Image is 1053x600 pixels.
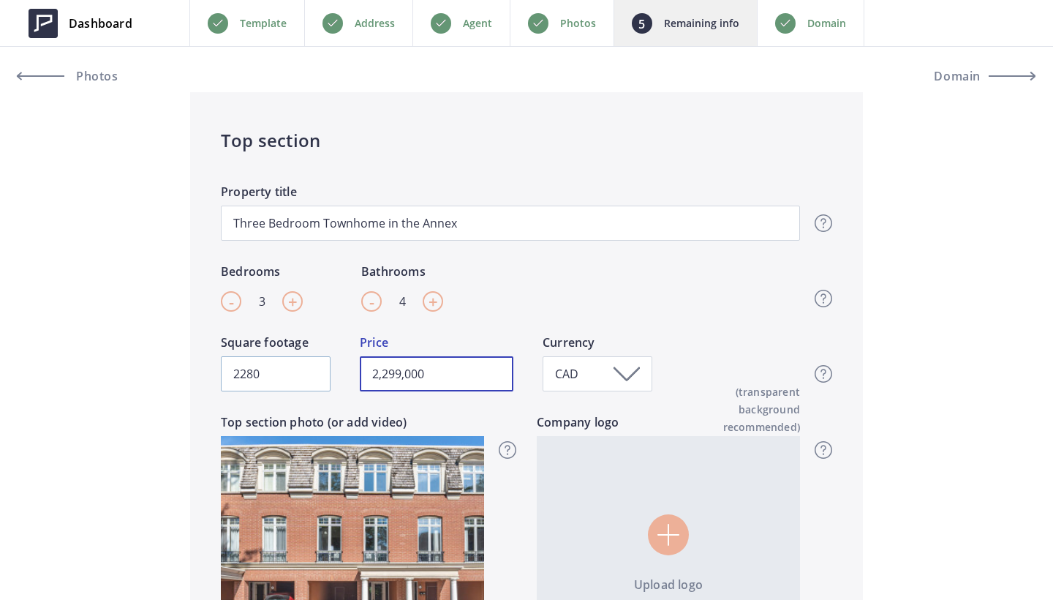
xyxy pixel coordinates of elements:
p: Template [240,15,287,32]
label: Bathrooms [361,263,443,285]
a: Dashboard [18,1,143,45]
label: Property title [221,183,800,206]
input: A location unlike any other [221,206,800,241]
label: Price [360,334,513,356]
img: question [815,365,832,383]
img: question [815,290,832,307]
span: Domain [934,70,981,82]
span: Photos [72,70,118,82]
label: Company logo [537,413,800,436]
span: + [429,290,438,312]
img: question [815,214,832,232]
p: Photos [560,15,596,32]
p: Agent [463,15,492,32]
span: + [288,290,298,312]
span: - [229,290,234,312]
input: 1,600,000 [360,356,513,391]
p: Domain [807,15,846,32]
label: Square footage [221,334,331,356]
a: Photos [18,59,149,94]
h4: Top section [221,127,832,154]
p: Remaining info [664,15,739,32]
img: question [499,441,516,459]
button: Domain [904,59,1035,94]
label: Currency [543,334,652,356]
img: question [815,441,832,459]
span: (transparent background recommended) [673,383,800,436]
label: Bedrooms [221,263,303,285]
span: CAD [555,366,582,382]
label: Top section photo (or add video) [221,413,484,436]
input: 4,600 [221,356,331,391]
p: Address [355,15,395,32]
span: Dashboard [69,15,132,32]
span: - [369,290,374,312]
